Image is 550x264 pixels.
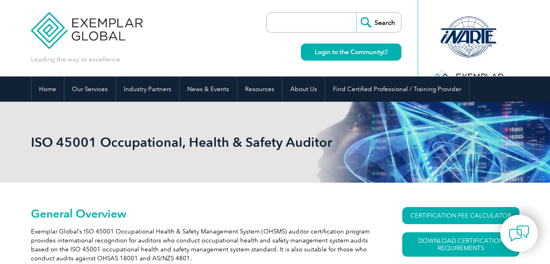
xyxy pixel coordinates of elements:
[383,50,388,54] img: open_square.png
[356,13,401,32] input: Search
[325,76,469,102] a: Find Certified Professional / Training Provider
[509,223,529,244] img: contact-chat.png
[402,207,519,224] a: CERTIFICATION FEE CALCULATOR
[116,76,179,102] a: Industry Partners
[31,207,373,220] h2: General Overview
[283,76,325,102] a: About Us
[237,76,282,102] a: Resources
[31,76,64,102] a: Home
[31,227,373,263] p: Exemplar Global’s ISO 45001 Occupational Health & Safety Management System (OHSMS) auditor certif...
[31,134,344,150] h1: ISO 45001 Occupational, Health & Safety Auditor
[402,232,519,257] a: Download Certification Requirements
[180,76,237,102] a: News & Events
[301,44,401,61] a: Login to the Community
[64,76,116,102] a: Our Services
[31,55,120,64] p: Leading the way to excellence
